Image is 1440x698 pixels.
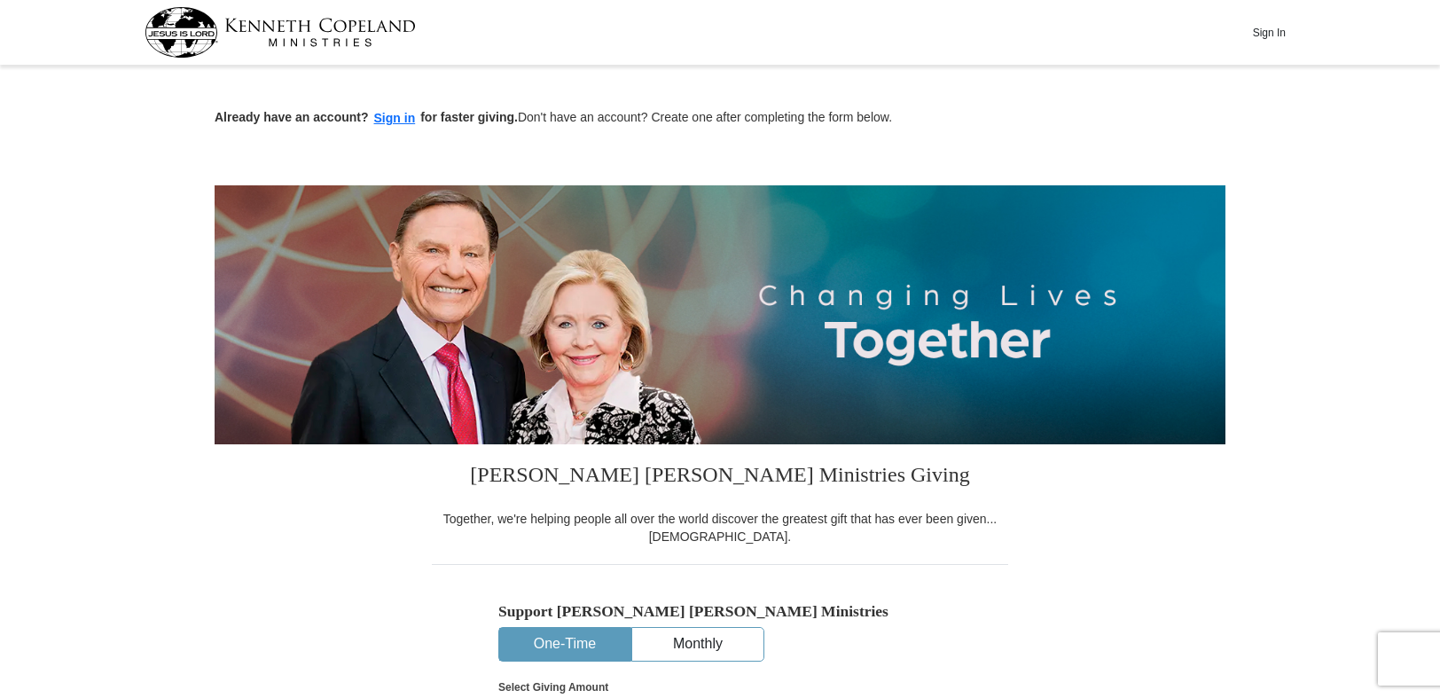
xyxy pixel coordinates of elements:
[432,444,1008,510] h3: [PERSON_NAME] [PERSON_NAME] Ministries Giving
[632,628,763,661] button: Monthly
[145,7,416,58] img: kcm-header-logo.svg
[215,108,1225,129] p: Don't have an account? Create one after completing the form below.
[1242,19,1295,46] button: Sign In
[369,108,421,129] button: Sign in
[215,110,518,124] strong: Already have an account? for faster giving.
[432,510,1008,545] div: Together, we're helping people all over the world discover the greatest gift that has ever been g...
[499,628,630,661] button: One-Time
[498,681,608,694] strong: Select Giving Amount
[498,602,942,621] h5: Support [PERSON_NAME] [PERSON_NAME] Ministries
